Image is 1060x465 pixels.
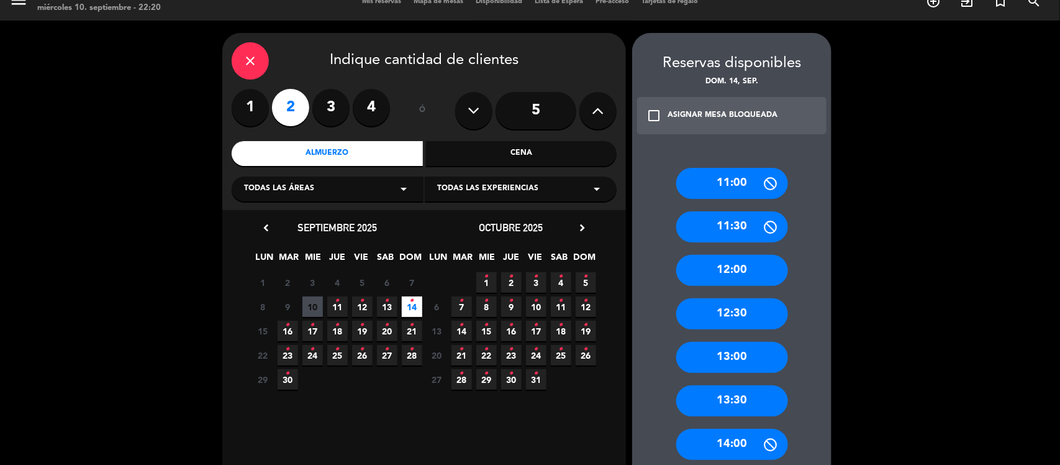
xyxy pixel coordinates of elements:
[335,315,340,335] i: •
[451,297,472,317] span: 7
[286,339,290,359] i: •
[576,221,589,234] i: chevron_right
[335,291,340,311] i: •
[352,272,373,293] span: 5
[576,272,596,293] span: 5
[286,315,290,335] i: •
[377,321,397,341] span: 20
[574,250,594,270] span: DOM
[302,345,323,366] span: 24
[253,272,273,293] span: 1
[360,339,365,359] i: •
[352,345,373,366] span: 26
[427,345,447,366] span: 20
[400,250,420,270] span: DOM
[676,429,788,460] div: 14:00
[584,339,588,359] i: •
[385,339,389,359] i: •
[278,321,298,341] span: 16
[632,76,831,88] div: dom. 14, sep.
[484,339,489,359] i: •
[477,250,497,270] span: MIE
[260,221,273,234] i: chevron_left
[559,315,563,335] i: •
[589,182,604,196] i: arrow_drop_down
[253,345,273,366] span: 22
[501,369,522,390] span: 30
[278,272,298,293] span: 2
[327,321,348,341] span: 18
[272,89,309,126] label: 2
[377,272,397,293] span: 6
[676,255,788,286] div: 12:00
[534,364,538,384] i: •
[526,272,546,293] span: 3
[551,345,571,366] span: 25
[676,342,788,373] div: 13:00
[327,345,348,366] span: 25
[427,369,447,390] span: 27
[428,250,449,270] span: LUN
[576,297,596,317] span: 12
[352,321,373,341] span: 19
[451,369,472,390] span: 28
[376,250,396,270] span: SAB
[243,53,258,68] i: close
[509,339,514,359] i: •
[302,297,323,317] span: 10
[525,250,546,270] span: VIE
[427,297,447,317] span: 6
[385,315,389,335] i: •
[402,272,422,293] span: 7
[410,315,414,335] i: •
[501,297,522,317] span: 9
[501,272,522,293] span: 2
[509,291,514,311] i: •
[576,321,596,341] span: 19
[632,52,831,76] div: Reservas disponibles
[244,183,314,195] span: Todas las áreas
[476,297,497,317] span: 8
[460,364,464,384] i: •
[255,250,275,270] span: LUN
[584,267,588,287] i: •
[509,267,514,287] i: •
[360,315,365,335] i: •
[526,297,546,317] span: 10
[476,345,497,366] span: 22
[385,291,389,311] i: •
[526,345,546,366] span: 24
[360,291,365,311] i: •
[353,89,390,126] label: 4
[352,297,373,317] span: 12
[676,298,788,329] div: 12:30
[396,182,411,196] i: arrow_drop_down
[37,2,161,14] div: miércoles 10. septiembre - 22:20
[279,250,299,270] span: MAR
[351,250,372,270] span: VIE
[646,108,661,123] i: check_box_outline_blank
[509,364,514,384] i: •
[501,321,522,341] span: 16
[327,272,348,293] span: 4
[253,369,273,390] span: 29
[377,345,397,366] span: 27
[312,89,350,126] label: 3
[559,267,563,287] i: •
[551,272,571,293] span: 4
[550,250,570,270] span: SAB
[501,250,522,270] span: JUE
[526,369,546,390] span: 31
[302,321,323,341] span: 17
[232,89,269,126] label: 1
[327,250,348,270] span: JUE
[509,315,514,335] i: •
[410,339,414,359] i: •
[377,297,397,317] span: 13
[476,272,497,293] span: 1
[278,369,298,390] span: 30
[451,321,472,341] span: 14
[676,385,788,417] div: 13:30
[584,315,588,335] i: •
[484,291,489,311] i: •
